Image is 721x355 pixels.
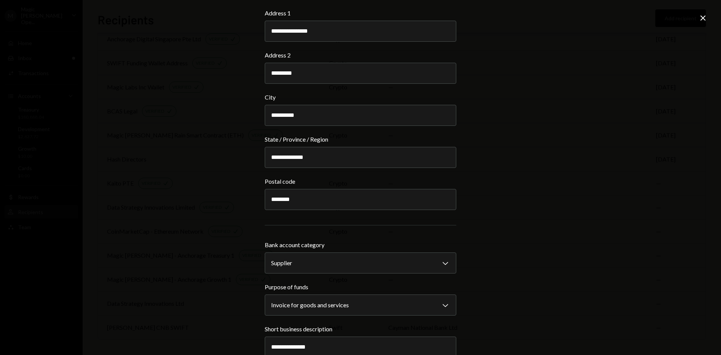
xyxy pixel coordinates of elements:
[265,252,456,273] button: Bank account category
[265,325,456,334] label: Short business description
[265,295,456,316] button: Purpose of funds
[265,93,456,102] label: City
[265,135,456,144] label: State / Province / Region
[265,282,456,292] label: Purpose of funds
[265,177,456,186] label: Postal code
[265,51,456,60] label: Address 2
[265,240,456,249] label: Bank account category
[265,9,456,18] label: Address 1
